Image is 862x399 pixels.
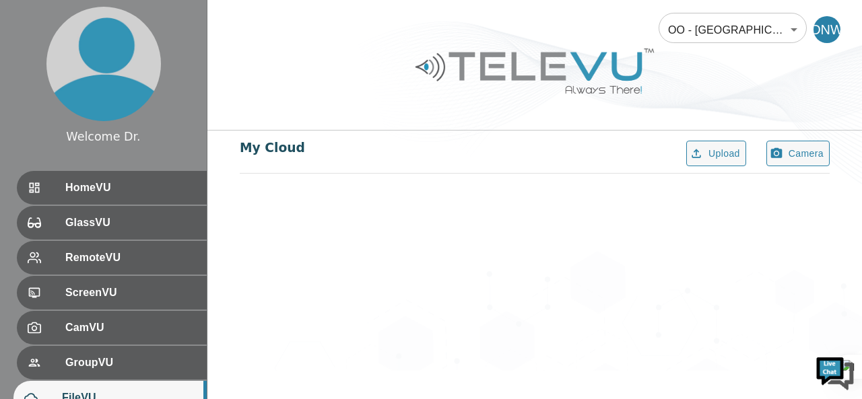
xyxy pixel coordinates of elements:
button: Upload [686,141,746,167]
div: HomeVU [17,171,207,205]
div: DNW [814,16,840,43]
div: CamVU [17,311,207,344]
span: GroupVU [65,355,196,371]
img: Logo [413,43,656,99]
div: GroupVU [17,346,207,379]
span: HomeVU [65,180,196,196]
span: GlassVU [65,215,196,231]
div: GlassVU [17,206,207,240]
div: ScreenVU [17,276,207,310]
div: RemoteVU [17,241,207,275]
span: RemoteVU [65,250,196,266]
span: CamVU [65,320,196,336]
span: ScreenVU [65,285,196,301]
img: profile.png [46,7,161,121]
div: Welcome Dr. [66,128,140,145]
div: My Cloud [240,139,305,157]
img: Chat Widget [815,352,855,392]
button: Camera [766,141,830,167]
div: OO - [GEOGRAPHIC_DATA] - N. Were [659,11,807,48]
